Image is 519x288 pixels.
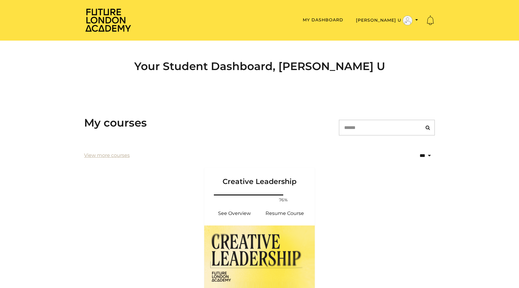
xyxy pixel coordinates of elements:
[204,167,315,193] a: Creative Leadership
[84,116,147,129] h3: My courses
[276,197,290,203] span: 76%
[209,206,259,221] a: Creative Leadership: See Overview
[84,8,132,32] img: Home Page
[84,152,130,159] a: View more courses
[211,167,308,186] h3: Creative Leadership
[303,17,343,23] a: My Dashboard
[84,60,435,73] h2: Your Student Dashboard, [PERSON_NAME] U
[354,15,420,26] button: Toggle menu
[400,149,435,163] select: status
[259,206,310,221] a: Creative Leadership: Resume Course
